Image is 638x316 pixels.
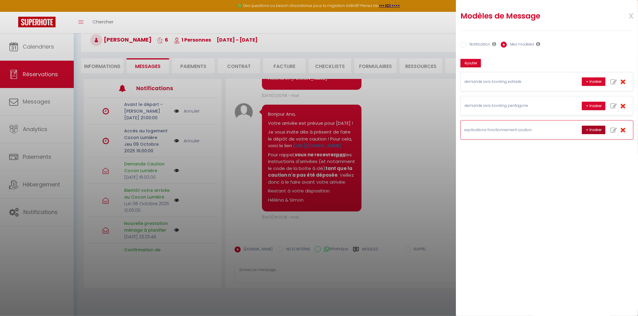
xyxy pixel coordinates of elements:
[492,42,496,46] i: Les notifications sont visibles par toi et ton équipe
[614,8,633,22] span: x
[460,11,602,21] h2: Modèles de Message
[507,42,534,48] label: Mes modèles
[582,126,606,134] button: + Insérer
[464,103,555,109] p: demande avis booking pentagone
[464,79,555,85] p: demande avis booking estrade
[467,42,490,48] label: Notification
[582,102,606,110] button: + Insérer
[464,127,555,133] p: explications fonctionnement caution
[460,59,481,67] button: Ajouter
[536,42,540,46] i: Les modèles généraux sont visibles par vous et votre équipe
[582,77,606,86] button: + Insérer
